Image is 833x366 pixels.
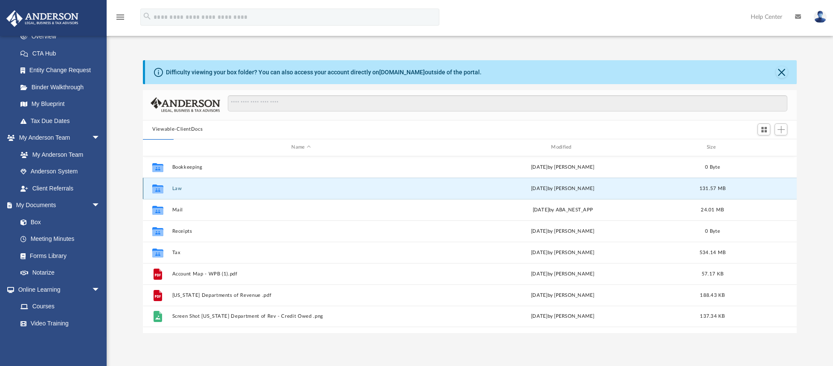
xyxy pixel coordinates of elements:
a: Anderson System [12,163,109,180]
div: [DATE] by [PERSON_NAME] [434,313,692,320]
a: My Documentsarrow_drop_down [6,197,109,214]
div: [DATE] by [PERSON_NAME] [434,227,692,235]
a: My Anderson Teamarrow_drop_down [6,129,109,146]
span: 137.34 KB [700,314,725,319]
div: [DATE] by [PERSON_NAME] [434,291,692,299]
div: id [147,143,168,151]
div: [DATE] by [PERSON_NAME] [434,184,692,192]
a: Client Referrals [12,180,109,197]
div: id [733,143,793,151]
div: [DATE] by [PERSON_NAME] [434,163,692,171]
button: Bookkeeping [172,164,430,170]
div: [DATE] by [PERSON_NAME] [434,249,692,256]
a: Online Learningarrow_drop_down [6,281,109,298]
a: menu [115,16,125,22]
a: Forms Library [12,247,104,264]
button: Switch to Grid View [758,123,770,135]
div: Modified [434,143,692,151]
a: Box [12,214,104,231]
img: Anderson Advisors Platinum Portal [4,10,81,27]
a: CTA Hub [12,45,113,62]
span: arrow_drop_down [92,197,109,214]
div: Size [696,143,730,151]
a: Meeting Minutes [12,231,109,248]
button: Tax [172,250,430,255]
span: 0 Byte [705,228,720,233]
span: 131.57 MB [699,186,726,190]
span: arrow_drop_down [92,281,109,299]
a: Overview [12,28,113,45]
span: 534.14 MB [699,250,726,255]
button: Viewable-ClientDocs [152,126,203,133]
a: Courses [12,298,109,315]
div: [DATE] by [PERSON_NAME] [434,270,692,278]
button: Law [172,186,430,191]
div: Name [172,143,430,151]
div: Difficulty viewing your box folder? You can also access your account directly on outside of the p... [166,68,482,77]
a: [DOMAIN_NAME] [379,69,425,76]
span: 57.17 KB [702,271,723,276]
span: arrow_drop_down [92,129,109,147]
div: [DATE] by ABA_NEST_APP [434,206,692,214]
a: Tax Due Dates [12,112,113,129]
a: Binder Walkthrough [12,79,113,96]
a: Resources [12,332,109,349]
button: [US_STATE] Departments of Revenue .pdf [172,293,430,298]
span: 0 Byte [705,164,720,169]
button: Receipts [172,228,430,234]
img: User Pic [814,11,827,23]
a: My Anderson Team [12,146,104,163]
span: 188.43 KB [700,293,725,297]
button: Close [776,66,788,78]
button: Screen Shot [US_STATE] Department of Rev - Credit Owed .png [172,313,430,319]
button: Add [775,123,787,135]
button: Account Map - WPB (1).pdf [172,271,430,277]
i: search [142,12,152,21]
a: Entity Change Request [12,62,113,79]
a: Video Training [12,315,104,332]
a: My Blueprint [12,96,109,113]
a: Notarize [12,264,109,281]
span: 24.01 MB [701,207,724,212]
i: menu [115,12,125,22]
input: Search files and folders [228,95,787,111]
button: Mail [172,207,430,213]
div: grid [143,156,797,333]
